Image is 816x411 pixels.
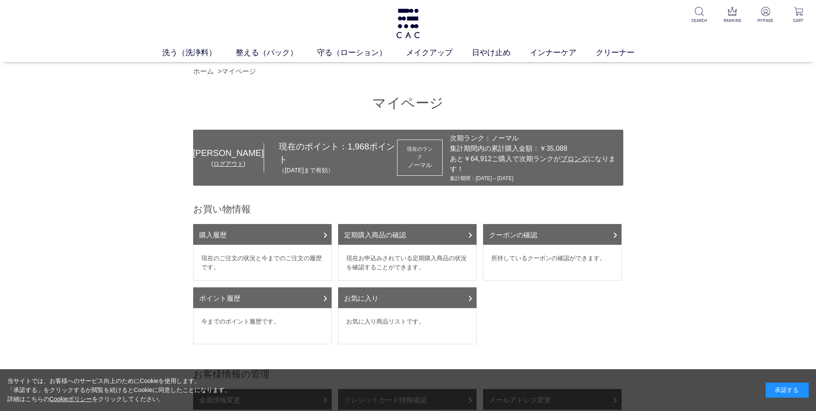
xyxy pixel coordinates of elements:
[222,68,256,75] a: マイページ
[405,145,434,161] dt: 現在のランク
[317,47,406,59] a: 守る（ローション）
[193,68,214,75] a: ホーム
[338,308,477,344] dd: お気に入り商品リストです。
[49,395,92,402] a: Cookieポリシー
[722,7,743,24] a: RANKING
[406,47,472,59] a: メイクアップ
[483,224,622,245] a: クーポンの確認
[788,17,809,24] p: CART
[338,287,477,308] a: お気に入り
[193,224,332,245] a: 購入履歴
[450,143,619,154] div: 集計期間内の累計購入金額：￥35,088
[596,47,654,59] a: クリーナー
[279,166,397,175] p: （[DATE]まで有効）
[264,140,397,175] div: 現在のポイント： ポイント
[722,17,743,24] p: RANKING
[530,47,596,59] a: インナーケア
[560,155,588,162] span: ブロンズ
[755,17,776,24] p: MYPAGE
[450,174,619,182] div: 集計期間：[DATE]～[DATE]
[450,154,619,174] div: あと￥64,912ご購入で次期ランクが になります！
[788,7,809,24] a: CART
[755,7,776,24] a: MYPAGE
[472,47,530,59] a: 日やけ止め
[7,377,231,404] div: 当サイトでは、お客様へのサービス向上のためにCookieを使用します。 「承諾する」をクリックするか閲覧を続けるとCookieに同意したことになります。 詳細はこちらの をクリックしてください。
[193,159,264,168] div: ( )
[193,308,332,344] dd: 今までのポイント履歴です。
[213,160,243,167] a: ログアウト
[450,133,619,143] div: 次期ランク：ノーマル
[395,9,421,38] img: logo
[766,383,809,398] div: 承諾する
[193,203,623,215] h2: お買い物情報
[193,368,623,380] h2: お客様情報の管理
[193,245,332,281] dd: 現在のご注文の状況と今までのご注文の履歴です。
[236,47,317,59] a: 整える（パック）
[338,245,477,281] dd: 現在お申込みされている定期購入商品の状況を確認することができます。
[193,94,623,112] h1: マイページ
[193,287,332,308] a: ポイント履歴
[162,47,236,59] a: 洗う（洗浄料）
[193,146,264,159] div: [PERSON_NAME]
[348,142,369,151] span: 1,968
[689,7,710,24] a: SEARCH
[689,17,710,24] p: SEARCH
[218,66,258,77] li: >
[483,245,622,281] dd: 所持しているクーポンの確認ができます。
[405,161,434,170] div: ノーマル
[338,224,477,245] a: 定期購入商品の確認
